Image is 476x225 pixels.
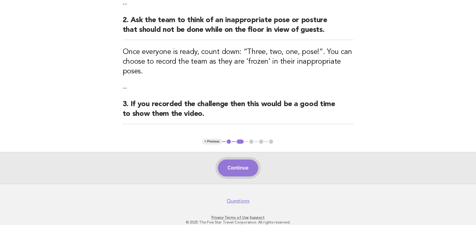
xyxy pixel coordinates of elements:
p: © 2025 The Five Star Travel Corporation. All rights reserved. [53,220,424,225]
a: Terms of Use [225,215,249,220]
h2: 2. Ask the team to think of an inappropriate pose or posture that should not be done while on the... [123,15,354,40]
a: Privacy [211,215,224,220]
p: -- [123,84,354,92]
button: < Previous [202,139,222,145]
a: Questions [227,198,249,204]
button: 1 [226,139,232,145]
h3: Once everyone is ready, count down: “Three, two, one, pose!”. You can choose to record the team a... [123,47,354,76]
a: Support [250,215,265,220]
p: · · [53,215,424,220]
button: 2 [236,139,245,145]
h2: 3. If you recorded the challenge then this would be a good time to show them the video. [123,99,354,124]
button: Continue [218,160,258,176]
